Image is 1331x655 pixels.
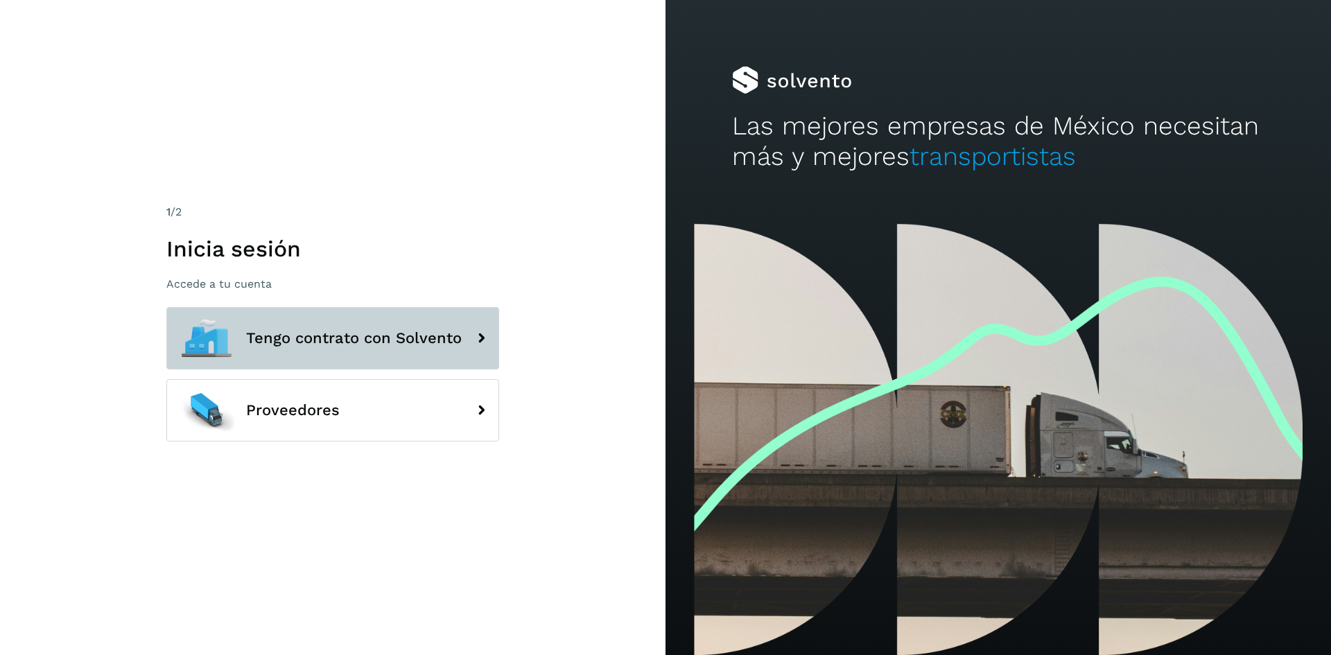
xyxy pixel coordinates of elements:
button: Proveedores [166,379,499,442]
div: /2 [166,204,499,220]
span: 1 [166,205,171,218]
h2: Las mejores empresas de México necesitan más y mejores [732,111,1264,173]
h1: Inicia sesión [166,236,499,262]
p: Accede a tu cuenta [166,277,499,290]
span: Proveedores [246,402,340,419]
span: Tengo contrato con Solvento [246,330,462,347]
span: transportistas [910,141,1076,171]
button: Tengo contrato con Solvento [166,307,499,369]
